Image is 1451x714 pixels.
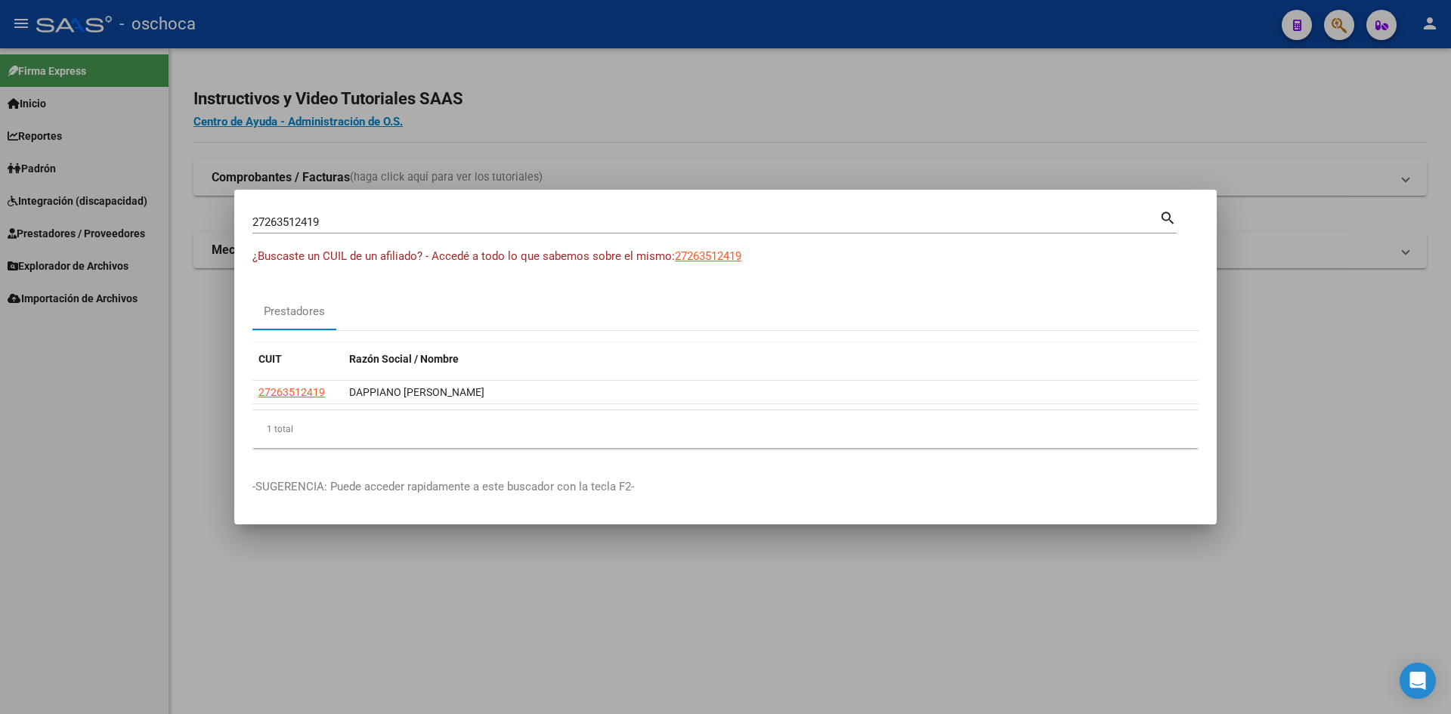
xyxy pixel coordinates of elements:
mat-icon: search [1159,208,1177,226]
span: 27263512419 [675,249,741,263]
datatable-header-cell: CUIT [252,343,343,376]
span: 27263512419 [258,386,325,398]
datatable-header-cell: Razón Social / Nombre [343,343,1199,376]
span: ¿Buscaste un CUIL de un afiliado? - Accedé a todo lo que sabemos sobre el mismo: [252,249,675,263]
div: Open Intercom Messenger [1400,663,1436,699]
p: -SUGERENCIA: Puede acceder rapidamente a este buscador con la tecla F2- [252,478,1199,496]
span: Razón Social / Nombre [349,353,459,365]
div: DAPPIANO [PERSON_NAME] [349,384,1193,401]
div: 1 total [252,410,1199,448]
span: CUIT [258,353,282,365]
div: Prestadores [264,303,325,320]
